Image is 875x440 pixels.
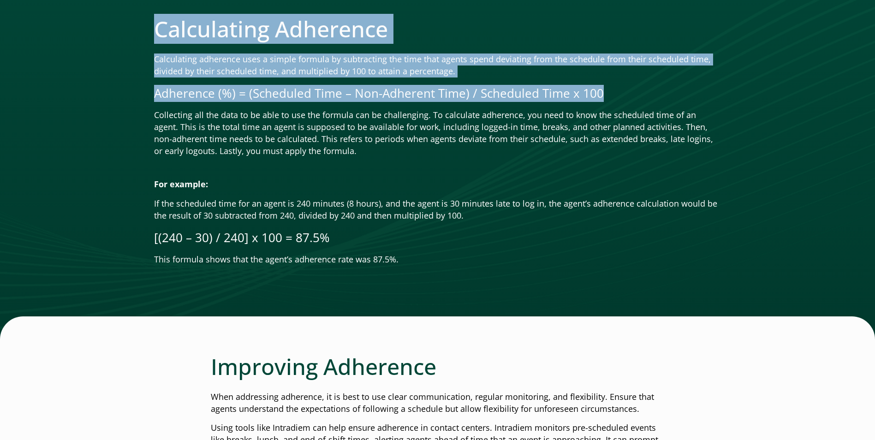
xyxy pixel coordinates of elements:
h2: Calculating Adherence [154,16,721,42]
h2: Improving Adherence [211,353,665,380]
p: When addressing adherence, it is best to use clear communication, regular monitoring, and flexibi... [211,391,665,415]
p: This formula shows that the agent’s adherence rate was 87.5%. [154,254,721,266]
p: Adherence (%) = (Scheduled Time – Non-Adherent Time) / Scheduled Time x 100 [154,85,721,102]
p: Calculating adherence uses a simple formula by subtracting the time that agents spend deviating f... [154,54,721,77]
strong: For example: [154,178,208,190]
p: If the scheduled time for an agent is 240 minutes (8 hours), and the agent is 30 minutes late to ... [154,198,721,222]
p: Collecting all the data to be able to use the formula can be challenging. To calculate adherence,... [154,109,721,157]
p: [(240 – 30) / 240] x 100 = 87.5% [154,229,721,246]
